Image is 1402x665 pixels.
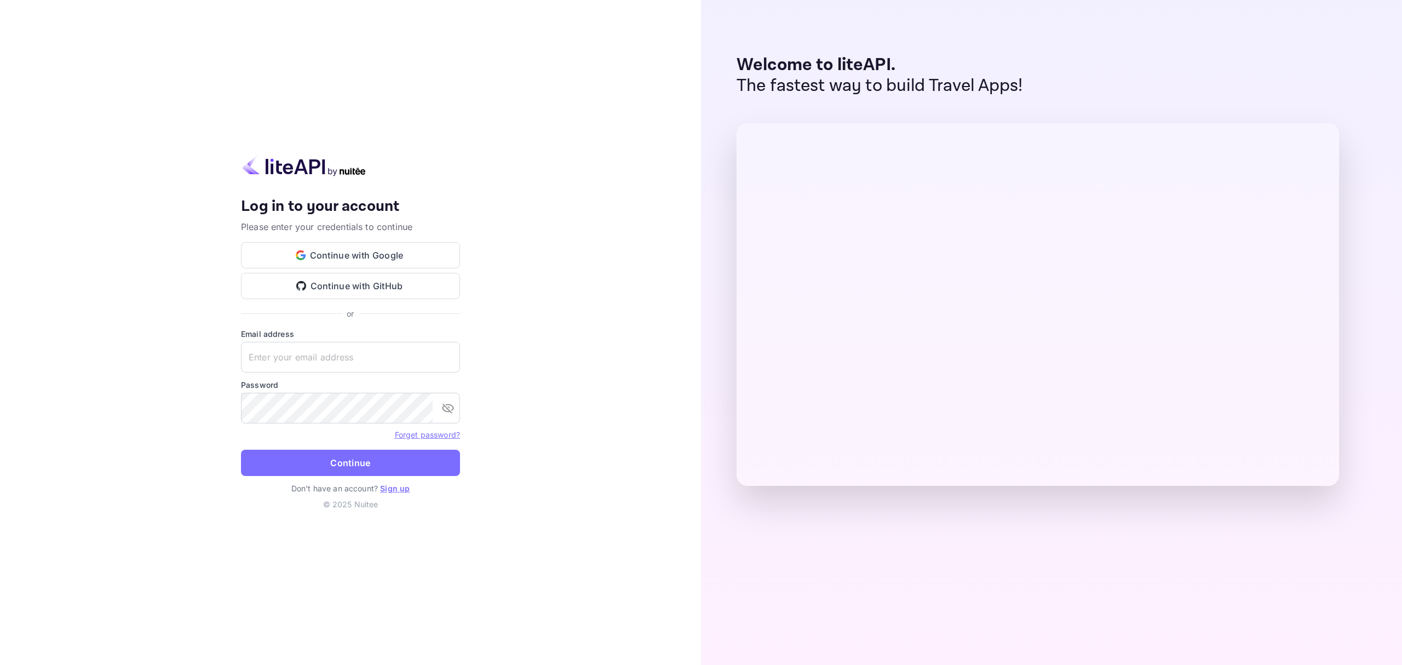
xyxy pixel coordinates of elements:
[241,242,460,268] button: Continue with Google
[380,484,410,493] a: Sign up
[737,55,1023,76] p: Welcome to liteAPI.
[737,123,1339,486] img: liteAPI Dashboard Preview
[395,429,460,440] a: Forget password?
[241,220,460,233] p: Please enter your credentials to continue
[241,197,460,216] h4: Log in to your account
[241,450,460,476] button: Continue
[347,308,354,319] p: or
[395,430,460,439] a: Forget password?
[241,342,460,372] input: Enter your email address
[437,397,459,419] button: toggle password visibility
[241,498,460,510] p: © 2025 Nuitee
[737,76,1023,96] p: The fastest way to build Travel Apps!
[241,273,460,299] button: Continue with GitHub
[241,328,460,340] label: Email address
[418,402,431,415] keeper-lock: Open Keeper Popup
[241,155,367,176] img: liteapi
[241,483,460,494] p: Don't have an account?
[241,379,460,391] label: Password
